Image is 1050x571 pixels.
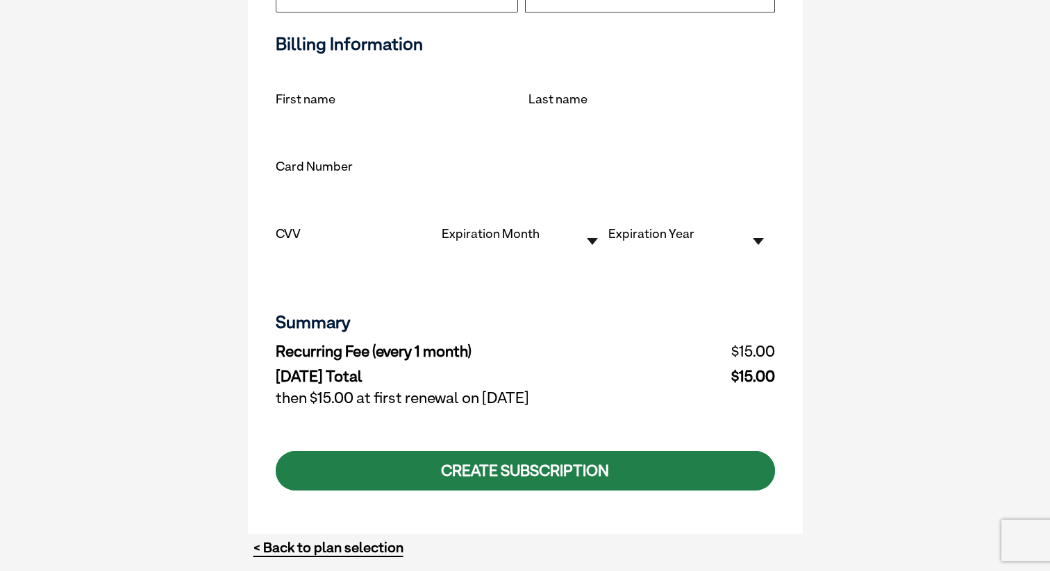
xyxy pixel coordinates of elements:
td: $15.00 [679,339,775,364]
label: Card Number [276,159,353,173]
h3: Summary [276,312,775,332]
div: CREATE SUBSCRIPTION [276,451,775,491]
label: Expiration Month [442,226,540,241]
td: Recurring Fee (every 1 month) [276,339,679,364]
label: CVV [276,226,301,241]
label: First name [276,92,335,106]
td: $15.00 [679,364,775,386]
h3: Billing Information [276,33,775,54]
label: Last name [528,92,587,106]
a: < Back to plan selection [253,539,403,556]
td: [DATE] Total [276,364,679,386]
label: Expiration Year [608,226,694,241]
td: then $15.00 at first renewal on [DATE] [276,386,775,411]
